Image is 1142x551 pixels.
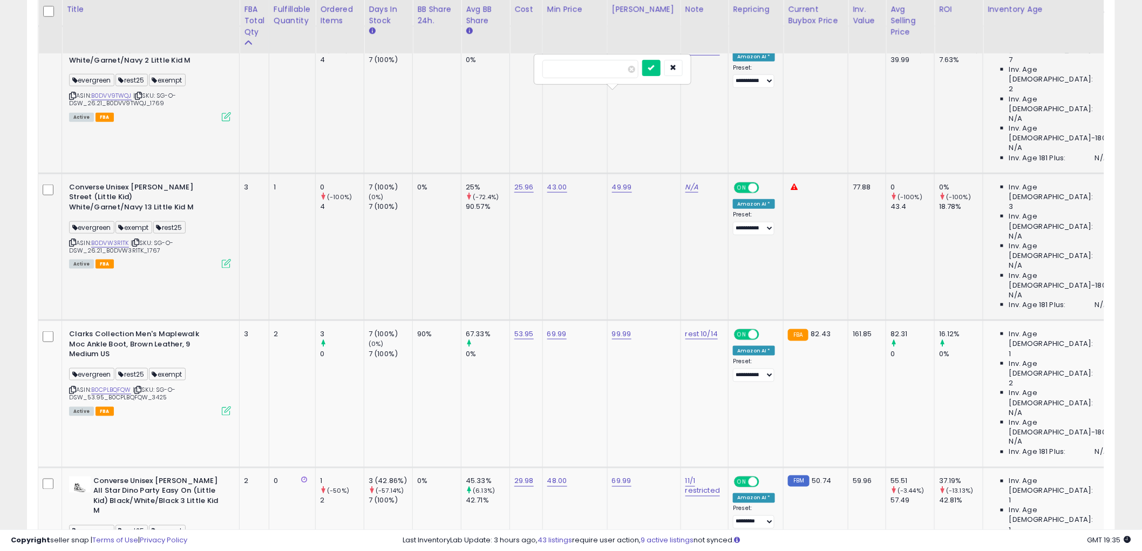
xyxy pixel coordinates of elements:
div: 18.78% [939,202,983,212]
span: rest25 [115,368,148,380]
small: Days In Stock. [369,26,375,36]
small: (6.13%) [473,487,495,495]
span: ON [736,330,749,339]
div: Avg Selling Price [891,4,930,38]
a: 43 listings [538,535,573,545]
span: OFF [758,330,775,339]
div: 1 [274,182,307,192]
div: Avg BB Share [466,4,505,26]
span: Inv. Age [DEMOGRAPHIC_DATA]: [1009,506,1108,525]
span: N/A [1009,261,1022,270]
span: N/A [1095,447,1108,457]
span: FBA [96,260,114,269]
div: 3 [244,182,261,192]
div: Min Price [547,4,603,15]
small: Avg BB Share. [466,26,472,36]
span: 7 [1009,55,1013,65]
span: 2 [1009,378,1014,388]
span: | SKU: SG-O-DSW_26.21_B0DVW3R1TK_1767 [69,239,173,255]
div: Last InventoryLab Update: 3 hours ago, require user action, not synced. [403,535,1131,546]
div: 7 (100%) [369,349,412,359]
b: Clarks Collection Men's Maplewalk Moc Ankle Boot, Brown Leather, 9 Medium US [69,329,200,362]
span: N/A [1009,290,1022,300]
span: Inv. Age [DEMOGRAPHIC_DATA]: [1009,182,1108,202]
div: seller snap | | [11,535,187,546]
div: Repricing [733,4,779,15]
div: 82.31 [891,329,934,339]
span: Inv. Age [DEMOGRAPHIC_DATA]: [1009,65,1108,84]
small: (-57.14%) [376,487,404,495]
span: 50.74 [812,476,832,486]
div: 161.85 [853,329,878,339]
div: Ordered Items [320,4,359,26]
div: 45.33% [466,477,509,486]
div: 7 (100%) [369,202,412,212]
div: 2 [244,477,261,486]
div: 37.19% [939,477,983,486]
div: 0% [417,182,453,192]
span: Inv. Age [DEMOGRAPHIC_DATA]-180: [1009,418,1108,437]
div: 0 [891,182,934,192]
div: 42.81% [939,496,983,506]
div: Preset: [733,505,775,529]
small: (-12.5%) [898,46,922,55]
div: 1 [320,477,364,486]
small: (-100%) [946,193,971,201]
span: All listings currently available for purchase on Amazon [69,113,94,122]
div: Amazon AI * [733,199,775,209]
span: 1 [1009,349,1011,359]
div: 7 (100%) [369,496,412,506]
div: 7.63% [939,55,983,65]
span: Inv. Age [DEMOGRAPHIC_DATA]: [1009,329,1108,349]
small: FBM [788,475,809,487]
div: 0 [274,477,307,486]
span: exempt [149,368,186,380]
div: Inv. value [853,4,881,26]
a: N/A [685,182,698,193]
span: Inv. Age [DEMOGRAPHIC_DATA]: [1009,359,1108,378]
span: N/A [1095,300,1108,310]
span: ON [736,477,749,486]
span: rest25 [115,74,148,86]
span: Inv. Age [DEMOGRAPHIC_DATA]: [1009,212,1108,231]
div: 3 [320,329,364,339]
span: Inv. Age 181 Plus: [1009,300,1066,310]
div: Preset: [733,64,775,89]
div: ROI [939,4,978,15]
a: 25.96 [514,182,534,193]
a: 29.98 [514,476,534,487]
span: ON [736,183,749,192]
div: 0% [466,55,509,65]
span: 82.43 [811,329,831,339]
small: (-214.55%) [946,46,979,55]
small: (-3.44%) [898,487,924,495]
div: ASIN: [69,329,231,414]
a: 69.99 [547,329,567,339]
a: B0DVV9TWQJ [91,91,132,100]
div: 7 (100%) [369,329,412,339]
span: 2025-10-8 19:35 GMT [1087,535,1131,545]
small: FBA [788,329,808,341]
div: 7 (100%) [369,55,412,65]
a: B0DVW3R1TK [91,239,129,248]
span: 2 [1009,84,1014,94]
span: 3 [1009,202,1014,212]
a: Privacy Policy [140,535,187,545]
span: Inv. Age [DEMOGRAPHIC_DATA]: [1009,241,1108,261]
div: Cost [514,4,538,15]
div: 2 [274,329,307,339]
strong: Copyright [11,535,50,545]
span: evergreen [69,221,114,234]
div: 0 [320,182,364,192]
div: 0% [417,477,453,486]
div: Current Buybox Price [788,4,844,26]
span: exempt [149,74,186,86]
span: | SKU: SG-O-DSW_53.95_B0CPLBQFQW_3425 [69,385,175,402]
div: Preset: [733,211,775,235]
div: Inventory Age [988,4,1112,15]
div: 4 [320,55,364,65]
a: 9 active listings [641,535,694,545]
div: 57.49 [891,496,934,506]
span: N/A [1009,114,1022,124]
div: 55.51 [891,477,934,486]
